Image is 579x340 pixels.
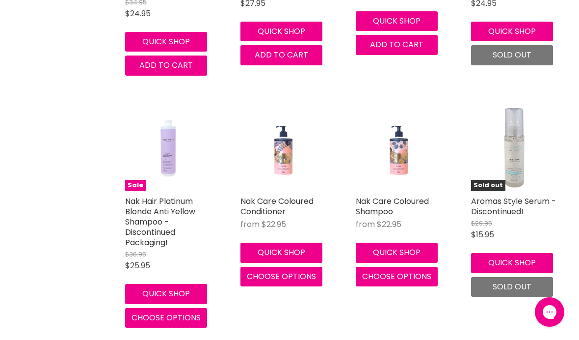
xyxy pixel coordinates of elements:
[389,105,408,191] img: Nak Care Coloured Shampoo
[125,284,207,304] button: Quick shop
[493,49,531,60] span: Sold out
[377,219,401,230] span: $22.95
[125,196,195,248] a: Nak Hair Platinum Blonde Anti Yellow Shampoo - Discontinued Packaging!
[370,39,423,50] span: Add to cart
[125,56,207,75] button: Add to cart
[471,229,494,240] span: $15.95
[356,11,438,31] button: Quick shop
[471,180,505,191] span: Sold out
[356,267,438,286] button: Choose options
[471,219,492,228] span: $29.95
[356,219,375,230] span: from
[471,22,553,41] button: Quick shop
[356,196,429,217] a: Nak Care Coloured Shampoo
[362,271,431,282] span: Choose options
[125,250,146,259] span: $36.95
[125,180,146,191] span: Sale
[139,59,193,71] span: Add to cart
[125,308,207,328] button: Choose options
[240,243,322,262] button: Quick shop
[240,196,314,217] a: Nak Care Coloured Conditioner
[273,105,293,191] img: Nak Care Coloured Conditioner
[240,267,322,286] button: Choose options
[262,219,286,230] span: $22.95
[530,294,569,330] iframe: Gorgias live chat messenger
[240,219,260,230] span: from
[125,260,150,271] span: $25.95
[356,105,442,191] a: Nak Care Coloured Shampoo
[471,45,553,65] button: Sold out
[125,32,207,52] button: Quick shop
[240,105,326,191] a: Nak Care Coloured Conditioner
[356,35,438,55] button: Add to cart
[471,196,556,217] a: Aromas Style Serum - Discontinued!
[139,105,197,191] img: Nak Hair Platinum Blonde Anti Yellow Shampoo - Discontinued Packaging!
[255,49,308,60] span: Add to cart
[493,281,531,292] span: Sold out
[240,45,322,65] button: Add to cart
[125,105,211,191] a: Nak Hair Platinum Blonde Anti Yellow Shampoo - Discontinued Packaging!Sale
[473,105,555,191] img: Aromas Style Serum - Discontinued!
[247,271,316,282] span: Choose options
[125,8,151,19] span: $24.95
[471,105,557,191] a: Aromas Style Serum - Discontinued!Sold out
[471,253,553,273] button: Quick shop
[471,277,553,297] button: Sold out
[356,243,438,262] button: Quick shop
[240,22,322,41] button: Quick shop
[132,312,201,323] span: Choose options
